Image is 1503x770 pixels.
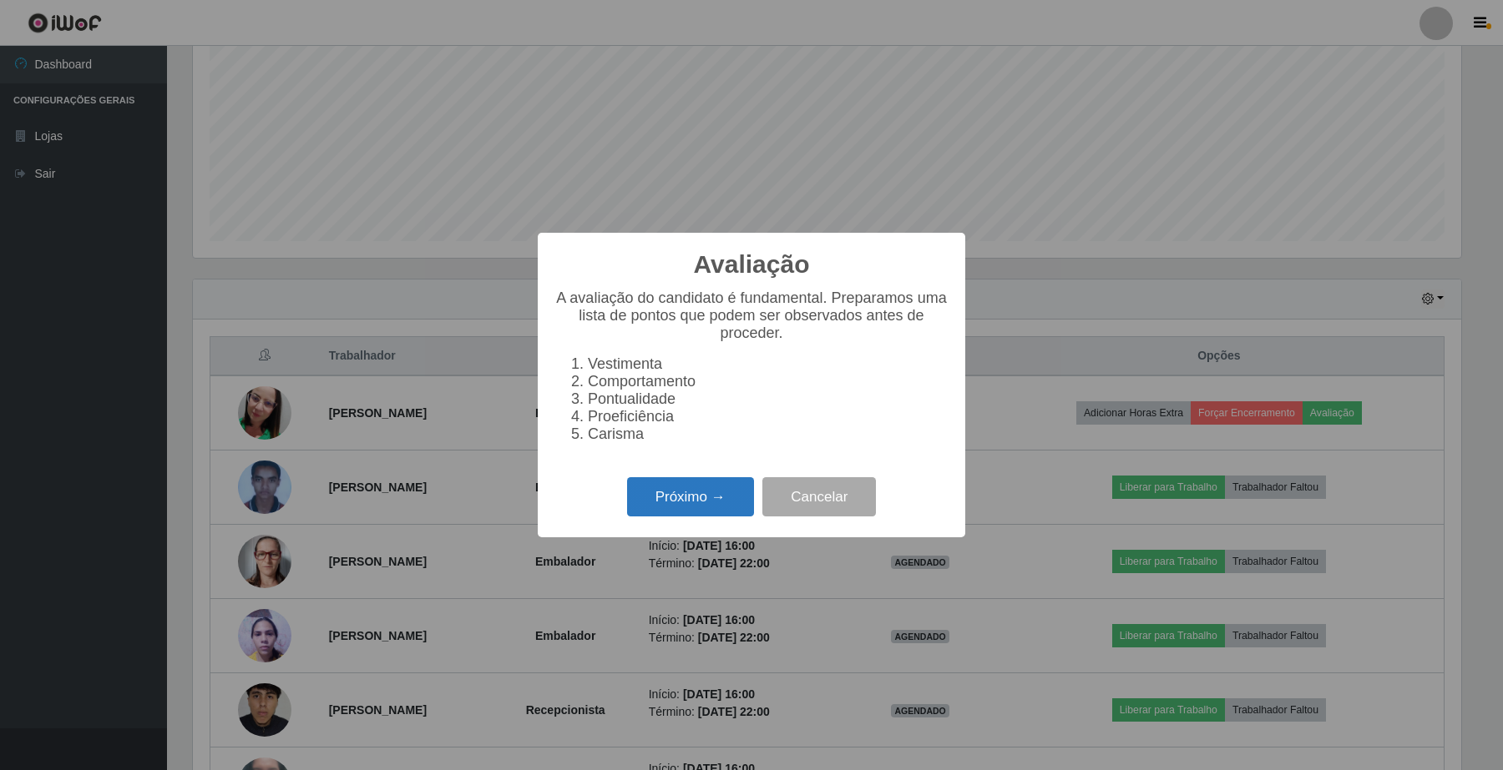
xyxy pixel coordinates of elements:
li: Comportamento [588,373,949,390]
li: Proeficiência [588,408,949,425]
li: Carisma [588,425,949,443]
h2: Avaliação [694,249,810,279]
p: A avaliação do candidato é fundamental. Preparamos uma lista de pontos que podem ser observados a... [554,289,949,342]
button: Próximo → [627,477,754,516]
li: Pontualidade [588,390,949,408]
li: Vestimenta [588,355,949,373]
button: Cancelar [762,477,876,516]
